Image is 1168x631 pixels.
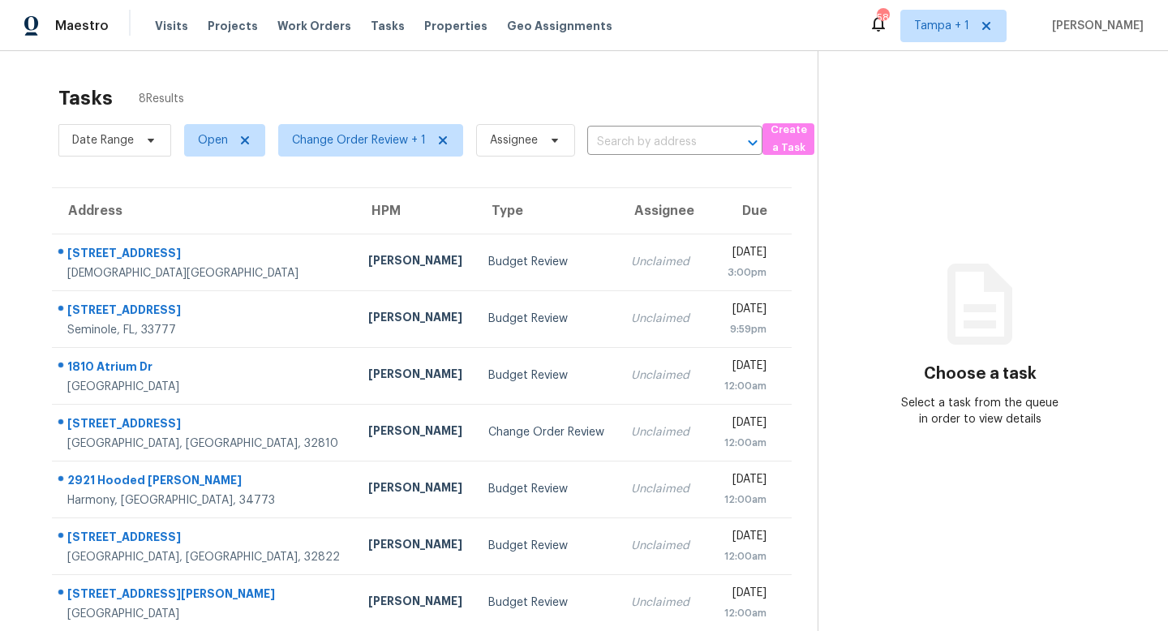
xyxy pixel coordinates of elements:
[67,529,342,549] div: [STREET_ADDRESS]
[368,479,463,500] div: [PERSON_NAME]
[67,322,342,338] div: Seminole, FL, 33777
[715,244,766,264] div: [DATE]
[771,121,806,158] span: Create a Task
[715,301,766,321] div: [DATE]
[924,366,1037,382] h3: Choose a task
[368,593,463,613] div: [PERSON_NAME]
[67,549,342,565] div: [GEOGRAPHIC_DATA], [GEOGRAPHIC_DATA], 32822
[702,188,791,234] th: Due
[488,595,605,611] div: Budget Review
[715,605,766,621] div: 12:00am
[208,18,258,34] span: Projects
[67,265,342,281] div: [DEMOGRAPHIC_DATA][GEOGRAPHIC_DATA]
[488,538,605,554] div: Budget Review
[741,131,764,154] button: Open
[52,188,355,234] th: Address
[914,18,969,34] span: Tampa + 1
[1046,18,1144,34] span: [PERSON_NAME]
[67,245,342,265] div: [STREET_ADDRESS]
[631,367,689,384] div: Unclaimed
[292,132,426,148] span: Change Order Review + 1
[67,436,342,452] div: [GEOGRAPHIC_DATA], [GEOGRAPHIC_DATA], 32810
[631,481,689,497] div: Unclaimed
[67,586,342,606] div: [STREET_ADDRESS][PERSON_NAME]
[631,254,689,270] div: Unclaimed
[424,18,487,34] span: Properties
[55,18,109,34] span: Maestro
[368,536,463,556] div: [PERSON_NAME]
[368,252,463,273] div: [PERSON_NAME]
[715,378,766,394] div: 12:00am
[67,472,342,492] div: 2921 Hooded [PERSON_NAME]
[155,18,188,34] span: Visits
[631,595,689,611] div: Unclaimed
[58,90,113,106] h2: Tasks
[631,311,689,327] div: Unclaimed
[488,481,605,497] div: Budget Review
[67,606,342,622] div: [GEOGRAPHIC_DATA]
[488,254,605,270] div: Budget Review
[368,366,463,386] div: [PERSON_NAME]
[488,311,605,327] div: Budget Review
[715,548,766,564] div: 12:00am
[72,132,134,148] span: Date Range
[67,415,342,436] div: [STREET_ADDRESS]
[277,18,351,34] span: Work Orders
[715,585,766,605] div: [DATE]
[715,358,766,378] div: [DATE]
[715,414,766,435] div: [DATE]
[715,471,766,491] div: [DATE]
[715,435,766,451] div: 12:00am
[618,188,702,234] th: Assignee
[488,367,605,384] div: Budget Review
[139,91,184,107] span: 8 Results
[371,20,405,32] span: Tasks
[368,309,463,329] div: [PERSON_NAME]
[762,123,814,155] button: Create a Task
[355,188,476,234] th: HPM
[67,492,342,509] div: Harmony, [GEOGRAPHIC_DATA], 34773
[715,321,766,337] div: 9:59pm
[475,188,618,234] th: Type
[587,130,717,155] input: Search by address
[715,528,766,548] div: [DATE]
[67,379,342,395] div: [GEOGRAPHIC_DATA]
[715,264,766,281] div: 3:00pm
[631,538,689,554] div: Unclaimed
[715,491,766,508] div: 12:00am
[900,395,1062,427] div: Select a task from the queue in order to view details
[877,10,888,26] div: 58
[67,358,342,379] div: 1810 Atrium Dr
[198,132,228,148] span: Open
[490,132,538,148] span: Assignee
[67,302,342,322] div: [STREET_ADDRESS]
[507,18,612,34] span: Geo Assignments
[631,424,689,440] div: Unclaimed
[368,423,463,443] div: [PERSON_NAME]
[488,424,605,440] div: Change Order Review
